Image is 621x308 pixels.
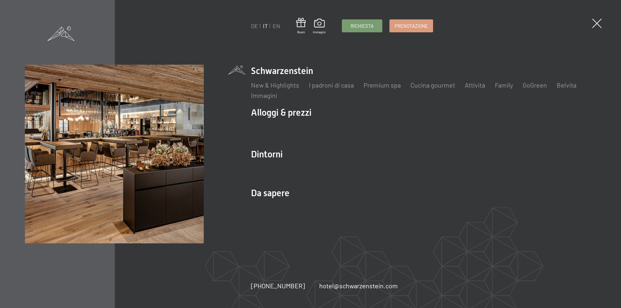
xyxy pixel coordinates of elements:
[251,22,258,29] a: DE
[465,81,485,89] a: Attività
[309,81,354,89] a: I padroni di casa
[351,23,374,29] span: Richiesta
[342,20,382,32] a: Richiesta
[251,282,305,290] span: [PHONE_NUMBER]
[364,81,401,89] a: Premium spa
[390,20,433,32] a: Prenotazione
[273,22,280,29] a: EN
[251,91,277,99] a: Immagini
[251,281,305,290] a: [PHONE_NUMBER]
[523,81,547,89] a: GoGreen
[319,281,398,290] a: hotel@schwarzenstein.com
[410,81,455,89] a: Cucina gourmet
[296,30,306,34] span: Buoni
[251,81,299,89] a: New & Highlights
[263,22,268,29] a: IT
[313,19,326,34] a: Immagini
[296,18,306,34] a: Buoni
[557,81,576,89] a: Belvita
[313,30,326,34] span: Immagini
[495,81,513,89] a: Family
[395,23,428,29] span: Prenotazione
